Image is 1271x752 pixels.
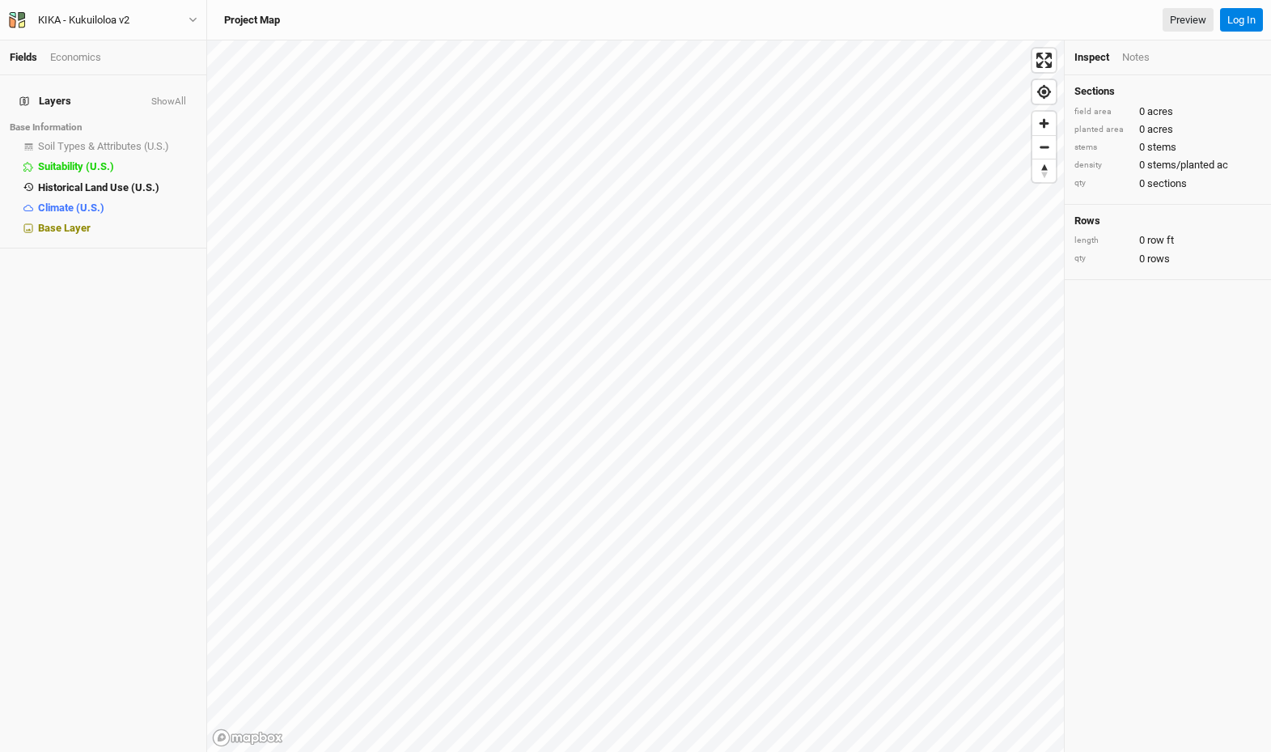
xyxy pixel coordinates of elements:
div: Base Layer [38,222,197,235]
div: Suitability (U.S.) [38,160,197,173]
div: density [1074,159,1131,172]
span: row ft [1147,233,1174,248]
div: KIKA - Kukuiloloa v2 [38,12,129,28]
div: 0 [1074,122,1261,137]
div: 0 [1074,252,1261,266]
span: Climate (U.S.) [38,202,104,214]
span: acres [1147,122,1173,137]
button: KIKA - Kukuiloloa v2 [8,11,198,29]
button: Find my location [1032,80,1056,104]
span: Base Layer [38,222,91,234]
div: Inspect [1074,50,1109,65]
div: qty [1074,253,1131,265]
span: Historical Land Use (U.S.) [38,181,159,193]
h4: Rows [1074,215,1261,227]
canvas: Map [207,40,1064,752]
div: planted area [1074,124,1131,136]
span: Suitability (U.S.) [38,160,114,172]
a: Mapbox logo [212,729,283,747]
div: Economics [50,50,101,65]
button: Log In [1220,8,1263,32]
span: rows [1147,252,1170,266]
span: sections [1147,176,1187,191]
span: stems [1147,140,1176,155]
div: 0 [1074,176,1261,191]
div: Notes [1122,50,1150,65]
a: Preview [1163,8,1214,32]
h3: Project Map [224,14,280,27]
span: acres [1147,104,1173,119]
span: Layers [19,95,71,108]
div: Soil Types & Attributes (U.S.) [38,140,197,153]
div: Climate (U.S.) [38,202,197,215]
div: 0 [1074,104,1261,119]
div: stems [1074,142,1131,154]
h4: Sections [1074,85,1261,98]
div: 0 [1074,158,1261,172]
button: Zoom in [1032,112,1056,135]
button: Reset bearing to north [1032,159,1056,182]
div: Historical Land Use (U.S.) [38,181,197,194]
button: ShowAll [150,96,187,108]
div: 0 [1074,140,1261,155]
button: Enter fullscreen [1032,49,1056,72]
div: qty [1074,177,1131,189]
span: stems/planted ac [1147,158,1228,172]
button: Zoom out [1032,135,1056,159]
span: Soil Types & Attributes (U.S.) [38,140,169,152]
div: 0 [1074,233,1261,248]
div: field area [1074,106,1131,118]
a: Fields [10,51,37,63]
span: Zoom out [1032,136,1056,159]
div: length [1074,235,1131,247]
